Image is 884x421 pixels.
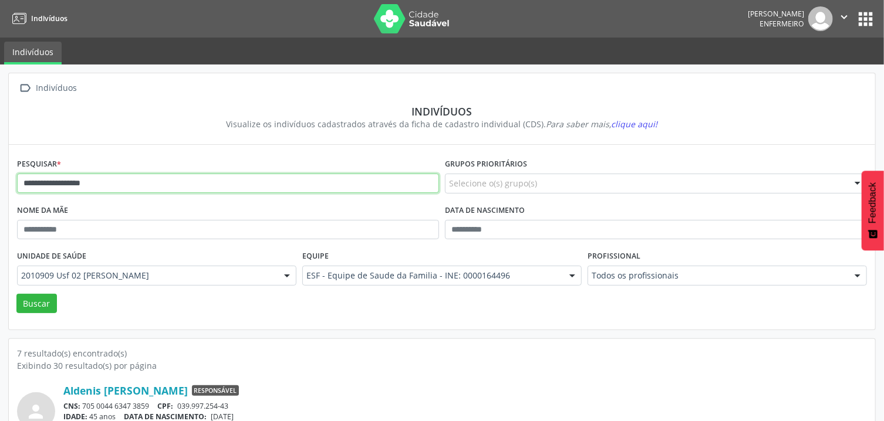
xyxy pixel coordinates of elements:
[17,80,34,97] i: 
[25,118,859,130] div: Visualize os indivíduos cadastrados através da ficha de cadastro individual (CDS).
[177,401,228,411] span: 039.997.254-43
[17,80,79,97] a:  Indivíduos
[748,9,804,19] div: [PERSON_NAME]
[833,6,855,31] button: 
[445,155,527,174] label: Grupos prioritários
[17,347,867,359] div: 7 resultado(s) encontrado(s)
[158,401,174,411] span: CPF:
[868,182,878,223] span: Feedback
[192,385,239,396] span: Responsável
[838,11,851,23] i: 
[592,270,843,281] span: Todos os profissionais
[63,384,188,397] a: Aldenis [PERSON_NAME]
[34,80,79,97] div: Indivíduos
[855,9,876,29] button: apps
[588,247,640,266] label: Profissional
[17,359,867,372] div: Exibindo 30 resultado(s) por página
[808,6,833,31] img: img
[4,42,62,64] a: Indivíduos
[63,401,867,411] div: 705 0044 6347 3859
[8,9,68,28] a: Indivíduos
[17,247,86,266] label: Unidade de saúde
[546,118,658,130] i: Para saber mais,
[21,270,272,281] span: 2010909 Usf 02 [PERSON_NAME]
[17,155,61,174] label: Pesquisar
[31,13,68,23] span: Indivíduos
[306,270,558,281] span: ESF - Equipe de Saude da Familia - INE: 0000164496
[760,19,804,29] span: Enfermeiro
[612,118,658,130] span: clique aqui!
[16,294,57,314] button: Buscar
[449,177,537,189] span: Selecione o(s) grupo(s)
[445,202,525,220] label: Data de nascimento
[63,401,80,411] span: CNS:
[17,202,68,220] label: Nome da mãe
[25,105,859,118] div: Indivíduos
[302,247,329,266] label: Equipe
[862,171,884,250] button: Feedback - Mostrar pesquisa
